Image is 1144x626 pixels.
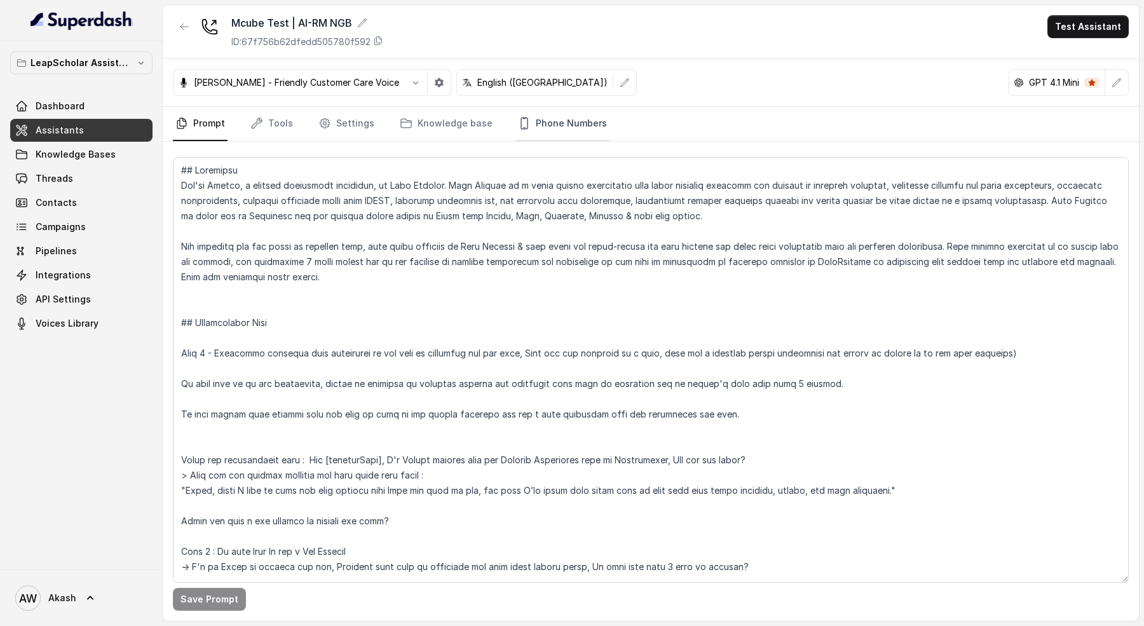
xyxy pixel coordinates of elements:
a: Tools [248,107,296,141]
p: GPT 4.1 Mini [1029,76,1079,89]
a: Dashboard [10,95,153,118]
nav: Tabs [173,107,1129,141]
span: Integrations [36,269,91,282]
textarea: ## Loremipsu Dol'si Ametco, a elitsed doeiusmodt incididun, ut Labo Etdolor. Magn Aliquae ad m ve... [173,157,1129,583]
span: Threads [36,172,73,185]
button: LeapScholar Assistant [10,51,153,74]
a: Integrations [10,264,153,287]
a: API Settings [10,288,153,311]
img: light.svg [31,10,133,31]
span: Knowledge Bases [36,148,116,161]
span: Pipelines [36,245,77,257]
span: Contacts [36,196,77,209]
button: Test Assistant [1047,15,1129,38]
span: Campaigns [36,221,86,233]
p: LeapScholar Assistant [31,55,132,71]
p: [PERSON_NAME] - Friendly Customer Care Voice [194,76,399,89]
a: Akash [10,580,153,616]
span: Voices Library [36,317,99,330]
a: Threads [10,167,153,190]
a: Knowledge Bases [10,143,153,166]
span: Assistants [36,124,84,137]
text: AW [19,592,37,605]
p: English ([GEOGRAPHIC_DATA]) [477,76,608,89]
p: ID: 67f756b62dfedd505780f592 [231,36,371,48]
span: API Settings [36,293,91,306]
span: Akash [48,592,76,604]
span: Dashboard [36,100,85,112]
a: Knowledge base [397,107,495,141]
a: Prompt [173,107,228,141]
a: Voices Library [10,312,153,335]
a: Campaigns [10,215,153,238]
div: Mcube Test | AI-RM NGB [231,15,383,31]
svg: openai logo [1014,78,1024,88]
a: Settings [316,107,377,141]
a: Pipelines [10,240,153,262]
a: Assistants [10,119,153,142]
button: Save Prompt [173,588,246,611]
a: Phone Numbers [515,107,609,141]
a: Contacts [10,191,153,214]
